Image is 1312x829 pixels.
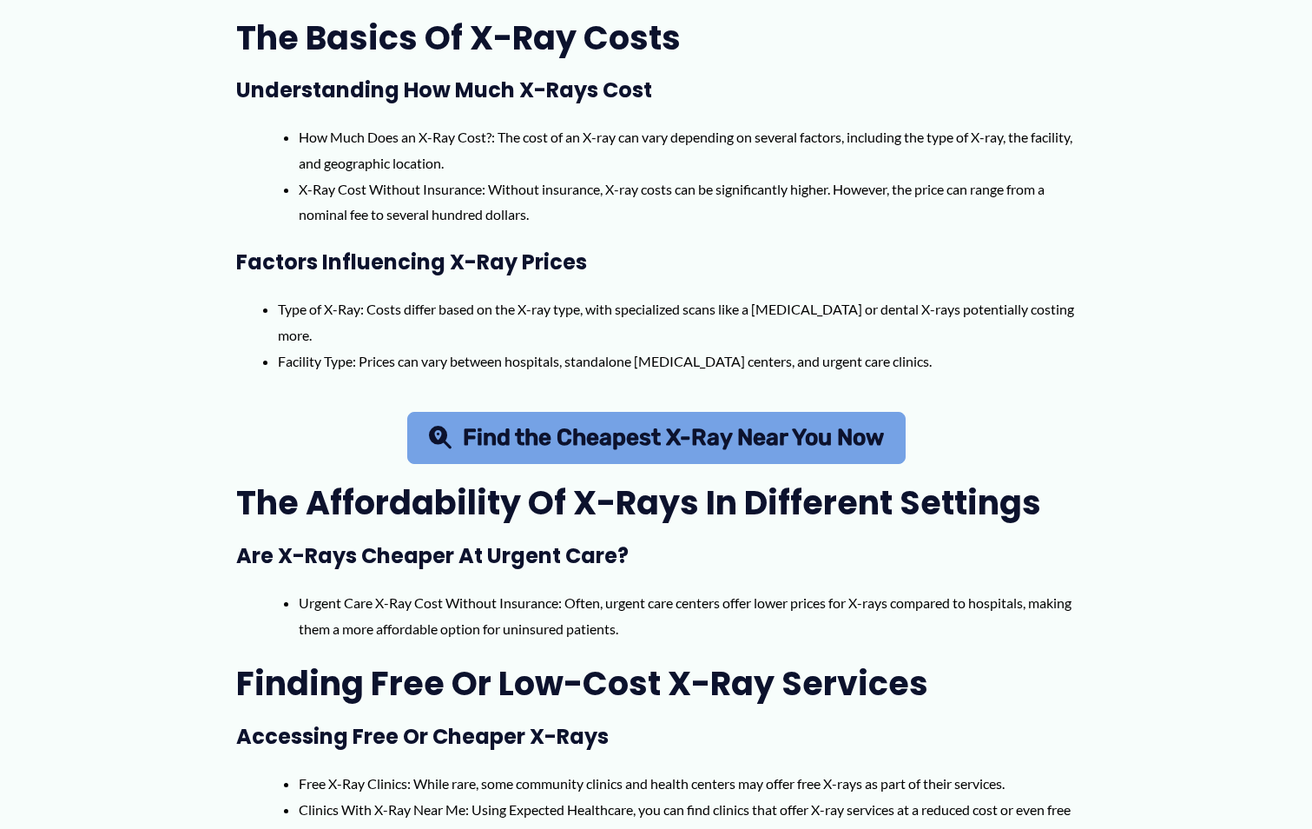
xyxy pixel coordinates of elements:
[236,542,1076,569] h3: Are X-Rays Cheaper at Urgent Care?
[236,723,1076,750] h3: Accessing Free or Cheaper X-Rays
[236,17,1076,59] h2: The Basics of X-Ray Costs
[236,76,1076,103] h3: Understanding How Much X-Rays Cost
[299,124,1076,176] li: How Much Does an X-Ray Cost?: The cost of an X-ray can vary depending on several factors, includi...
[407,412,906,464] a: Find the Cheapest X-Ray Near You Now
[463,427,884,449] span: Find the Cheapest X-Ray Near You Now
[236,662,1076,705] h2: Finding Free or Low-Cost X-Ray Services
[278,348,1076,375] li: Facility Type: Prices can vary between hospitals, standalone [MEDICAL_DATA] centers, and urgent c...
[299,771,1076,797] li: Free X-Ray Clinics: While rare, some community clinics and health centers may offer free X-rays a...
[299,176,1076,228] li: X-Ray Cost Without Insurance: Without insurance, X-ray costs can be significantly higher. However...
[278,296,1076,348] li: Type of X-Ray: Costs differ based on the X-ray type, with specialized scans like a [MEDICAL_DATA]...
[236,481,1076,524] h2: The Affordability of X-Rays in Different Settings
[299,590,1076,641] li: Urgent Care X-Ray Cost Without Insurance: Often, urgent care centers offer lower prices for X-ray...
[236,249,1076,275] h3: Factors Influencing X-Ray Prices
